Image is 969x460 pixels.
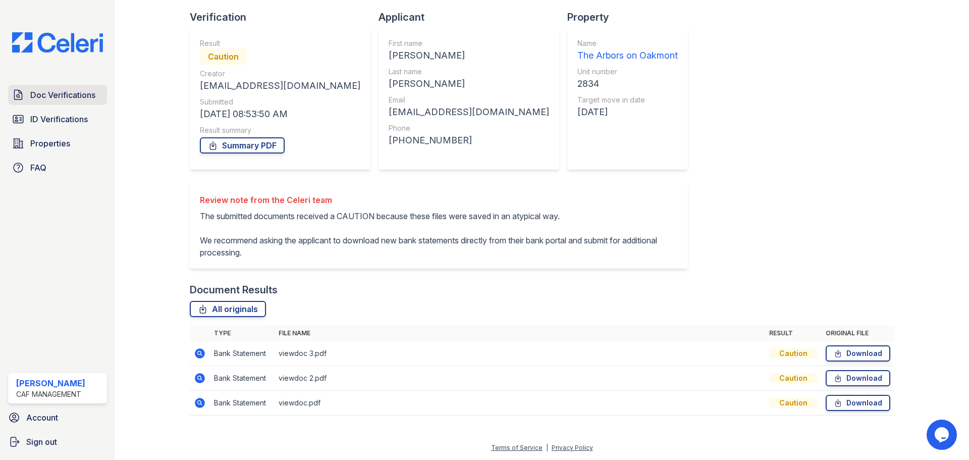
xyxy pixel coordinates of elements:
[826,395,890,411] a: Download
[769,373,818,383] div: Caution
[552,444,593,451] a: Privacy Policy
[210,391,275,416] td: Bank Statement
[210,366,275,391] td: Bank Statement
[927,420,959,450] iframe: chat widget
[200,79,360,93] div: [EMAIL_ADDRESS][DOMAIN_NAME]
[577,38,678,63] a: Name The Arbors on Oakmont
[546,444,548,451] div: |
[577,67,678,77] div: Unit number
[16,377,85,389] div: [PERSON_NAME]
[190,301,266,317] a: All originals
[8,85,107,105] a: Doc Verifications
[577,38,678,48] div: Name
[389,67,549,77] div: Last name
[30,137,70,149] span: Properties
[275,325,765,341] th: File name
[275,366,765,391] td: viewdoc 2.pdf
[389,133,549,147] div: [PHONE_NUMBER]
[577,48,678,63] div: The Arbors on Oakmont
[200,194,678,206] div: Review note from the Celeri team
[769,348,818,359] div: Caution
[4,432,111,452] a: Sign out
[190,10,379,24] div: Verification
[389,38,549,48] div: First name
[210,341,275,366] td: Bank Statement
[491,444,543,451] a: Terms of Service
[200,125,360,135] div: Result summary
[389,95,549,105] div: Email
[30,89,95,101] span: Doc Verifications
[275,341,765,366] td: viewdoc 3.pdf
[389,123,549,133] div: Phone
[389,77,549,91] div: [PERSON_NAME]
[577,77,678,91] div: 2834
[379,10,567,24] div: Applicant
[16,389,85,399] div: CAF Management
[389,105,549,119] div: [EMAIL_ADDRESS][DOMAIN_NAME]
[190,283,278,297] div: Document Results
[567,10,696,24] div: Property
[30,113,88,125] span: ID Verifications
[4,407,111,428] a: Account
[577,95,678,105] div: Target move in date
[200,107,360,121] div: [DATE] 08:53:50 AM
[769,398,818,408] div: Caution
[826,345,890,362] a: Download
[765,325,822,341] th: Result
[200,69,360,79] div: Creator
[577,105,678,119] div: [DATE]
[8,133,107,154] a: Properties
[210,325,275,341] th: Type
[826,370,890,386] a: Download
[200,48,247,65] div: Caution
[26,412,58,424] span: Account
[200,97,360,107] div: Submitted
[200,210,678,259] p: The submitted documents received a CAUTION because these files were saved in an atypical way. We ...
[26,436,57,448] span: Sign out
[822,325,894,341] th: Original file
[275,391,765,416] td: viewdoc.pdf
[200,38,360,48] div: Result
[200,137,285,154] a: Summary PDF
[4,32,111,53] img: CE_Logo_Blue-a8612792a0a2168367f1c8372b55b34899dd931a85d93a1a3d3e32e68fde9ad4.png
[8,109,107,129] a: ID Verifications
[30,162,46,174] span: FAQ
[389,48,549,63] div: [PERSON_NAME]
[8,158,107,178] a: FAQ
